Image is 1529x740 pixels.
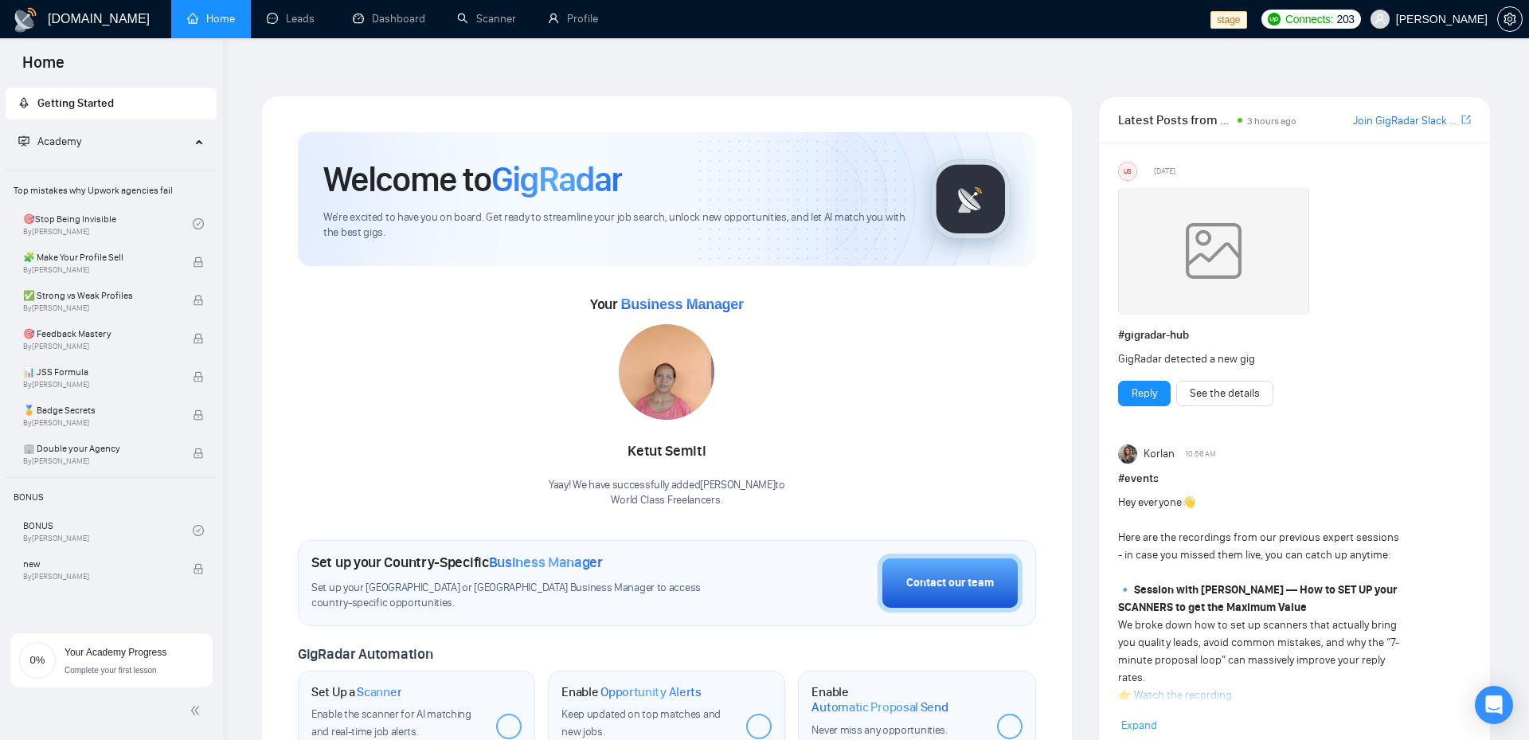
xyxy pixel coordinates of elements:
[23,456,176,466] span: By [PERSON_NAME]
[1118,110,1234,130] span: Latest Posts from the GigRadar Community
[561,684,702,700] h1: Enable
[1336,10,1354,28] span: 203
[193,295,204,306] span: lock
[548,12,598,25] a: userProfile
[561,707,721,738] span: Keep updated on top matches and new jobs.
[311,684,401,700] h1: Set Up a
[23,288,176,303] span: ✅ Strong vs Weak Profiles
[1475,686,1513,724] div: Open Intercom Messenger
[1497,6,1523,32] button: setting
[1210,11,1246,29] span: stage
[23,418,176,428] span: By [PERSON_NAME]
[23,249,176,265] span: 🧩 Make Your Profile Sell
[23,364,176,380] span: 📊 JSS Formula
[18,655,57,665] span: 0%
[190,703,205,718] span: double-left
[193,371,204,382] span: lock
[1154,164,1175,178] span: [DATE]
[620,296,743,312] span: Business Manager
[1375,14,1386,25] span: user
[311,581,738,611] span: Set up your [GEOGRAPHIC_DATA] or [GEOGRAPHIC_DATA] Business Manager to access country-specific op...
[23,572,176,581] span: By [PERSON_NAME]
[23,440,176,456] span: 🏢 Double your Agency
[457,12,516,25] a: searchScanner
[549,493,785,508] p: World Class Freelancers .
[491,158,622,201] span: GigRadar
[23,303,176,313] span: By [PERSON_NAME]
[1119,162,1136,180] div: US
[931,159,1011,239] img: gigradar-logo.png
[18,135,81,148] span: Academy
[311,554,603,571] h1: Set up your Country-Specific
[23,402,176,418] span: 🏅 Badge Secrets
[1185,447,1216,461] span: 10:56 AM
[1144,445,1175,463] span: Korlan
[1461,112,1471,127] a: export
[1190,385,1260,402] a: See the details
[549,438,785,465] div: Ketut Semiti
[311,707,471,738] span: Enable the scanner for AI matching and real-time job alerts.
[23,556,176,572] span: new
[1118,444,1137,464] img: Korlan
[1118,583,1132,597] span: 🔹
[193,525,204,536] span: check-circle
[37,135,81,148] span: Academy
[193,409,204,421] span: lock
[1247,116,1296,127] span: 3 hours ago
[1134,688,1232,702] a: Watch the recording
[1353,112,1458,130] a: Join GigRadar Slack Community
[193,256,204,268] span: lock
[1118,187,1309,315] img: weqQh+iSagEgQAAAABJRU5ErkJggg==
[1118,583,1397,614] strong: Session with [PERSON_NAME] — How to SET UP your SCANNERS to get the Maximum Value
[1497,13,1523,25] a: setting
[1498,13,1522,25] span: setting
[811,699,948,715] span: Automatic Proposal Send
[23,342,176,351] span: By [PERSON_NAME]
[193,218,204,229] span: check-circle
[1285,10,1333,28] span: Connects:
[619,324,714,420] img: 1706688268687-WhatsApp%20Image%202024-01-31%20at%2014.03.18.jpeg
[357,684,401,700] span: Scanner
[549,478,785,508] div: Yaay! We have successfully added [PERSON_NAME] to
[906,574,994,592] div: Contact our team
[1118,350,1401,368] div: GigRadar detected a new gig
[1182,495,1195,509] span: 👋
[1268,13,1281,25] img: upwork-logo.png
[811,684,983,715] h1: Enable
[811,723,947,737] span: Never miss any opportunities.
[590,296,744,313] span: Your
[23,513,193,548] a: BONUSBy[PERSON_NAME]
[13,7,38,33] img: logo
[7,174,215,206] span: Top mistakes why Upwork agencies fail
[193,448,204,459] span: lock
[298,645,432,663] span: GigRadar Automation
[23,326,176,342] span: 🎯 Feedback Mastery
[878,554,1023,613] button: Contact our team
[65,666,157,675] span: Complete your first lesson
[193,563,204,574] span: lock
[353,12,425,25] a: dashboardDashboard
[18,97,29,108] span: rocket
[1132,385,1157,402] a: Reply
[10,51,77,84] span: Home
[37,96,114,110] span: Getting Started
[1461,113,1471,126] span: export
[18,135,29,147] span: fund-projection-screen
[23,380,176,390] span: By [PERSON_NAME]
[1176,381,1273,406] button: See the details
[6,164,217,586] li: Academy Homepage
[1118,381,1171,406] button: Reply
[323,210,905,241] span: We're excited to have you on board. Get ready to streamline your job search, unlock new opportuni...
[267,12,321,25] a: messageLeads
[1118,327,1471,344] h1: # gigradar-hub
[7,481,215,513] span: BONUS
[6,88,217,119] li: Getting Started
[323,158,622,201] h1: Welcome to
[1118,470,1471,487] h1: # events
[1121,718,1157,732] span: Expand
[23,206,193,241] a: 🎯Stop Being InvisibleBy[PERSON_NAME]
[187,12,235,25] a: homeHome
[193,333,204,344] span: lock
[1118,688,1132,702] span: 👉
[23,265,176,275] span: By [PERSON_NAME]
